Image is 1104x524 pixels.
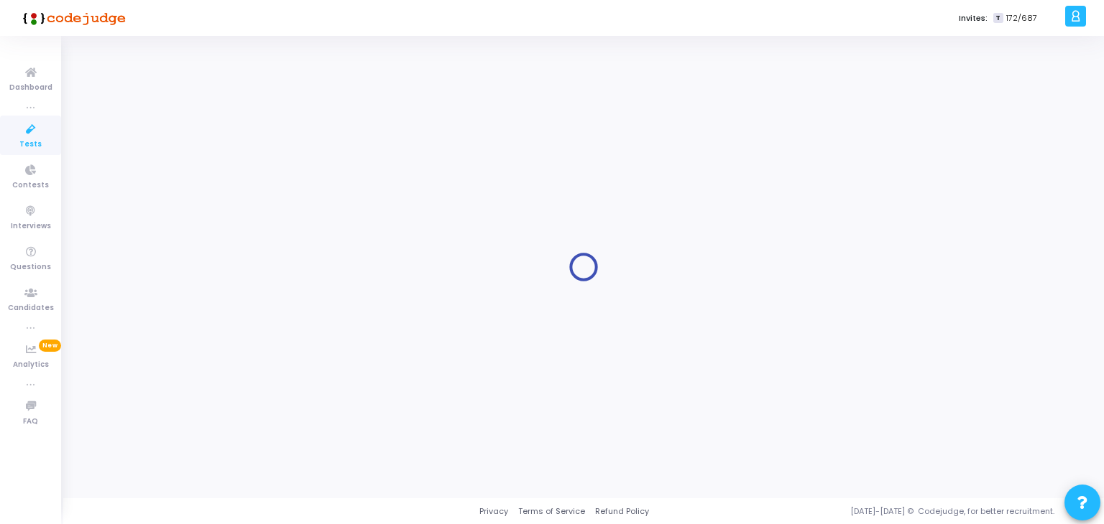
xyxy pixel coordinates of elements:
span: 172/687 [1006,12,1037,24]
a: Refund Policy [595,505,649,518]
span: Interviews [11,220,51,233]
span: Contests [12,179,49,192]
span: Analytics [13,359,49,371]
label: Invites: [959,12,988,24]
span: FAQ [23,416,38,428]
span: Candidates [8,302,54,314]
span: Questions [10,261,51,273]
span: Tests [19,139,42,151]
img: logo [18,4,126,32]
span: New [39,340,61,352]
a: Terms of Service [518,505,585,518]
div: [DATE]-[DATE] © Codejudge, for better recruitment. [649,505,1086,518]
span: T [993,13,1003,24]
a: Privacy [479,505,508,518]
span: Dashboard [9,82,52,94]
